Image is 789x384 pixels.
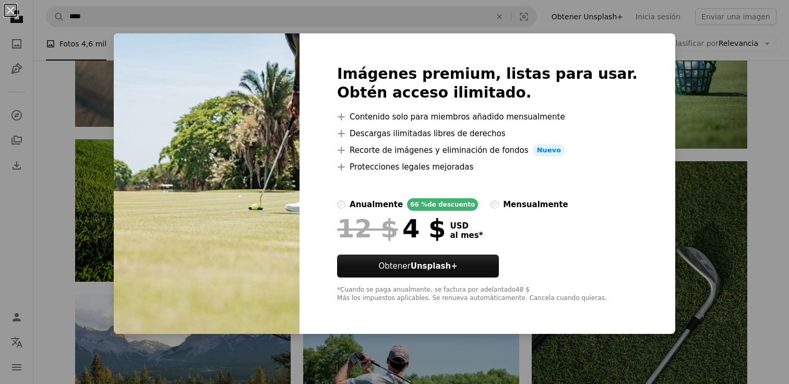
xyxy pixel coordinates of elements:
span: al mes * [450,231,483,240]
li: Descargas ilimitadas libres de derechos [337,127,638,140]
div: anualmente [350,198,403,211]
li: Contenido solo para miembros añadido mensualmente [337,111,638,123]
span: Nuevo [533,144,565,157]
input: anualmente66 %de descuento [337,200,345,209]
div: 4 $ [337,215,446,242]
h2: Imágenes premium, listas para usar. Obtén acceso ilimitado. [337,65,638,102]
div: 66 % de descuento [407,198,478,211]
div: *Cuando se paga anualmente, se factura por adelantado 48 $ Más los impuestos aplicables. Se renue... [337,286,638,303]
strong: Unsplash+ [411,261,458,271]
span: 12 $ [337,215,398,242]
button: ObtenerUnsplash+ [337,255,499,278]
input: mensualmente [491,200,499,209]
img: premium_photo-1678196148337-5ff504220a3f [114,33,300,334]
div: mensualmente [503,198,568,211]
li: Protecciones legales mejoradas [337,161,638,173]
li: Recorte de imágenes y eliminación de fondos [337,144,638,157]
span: USD [450,221,483,231]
